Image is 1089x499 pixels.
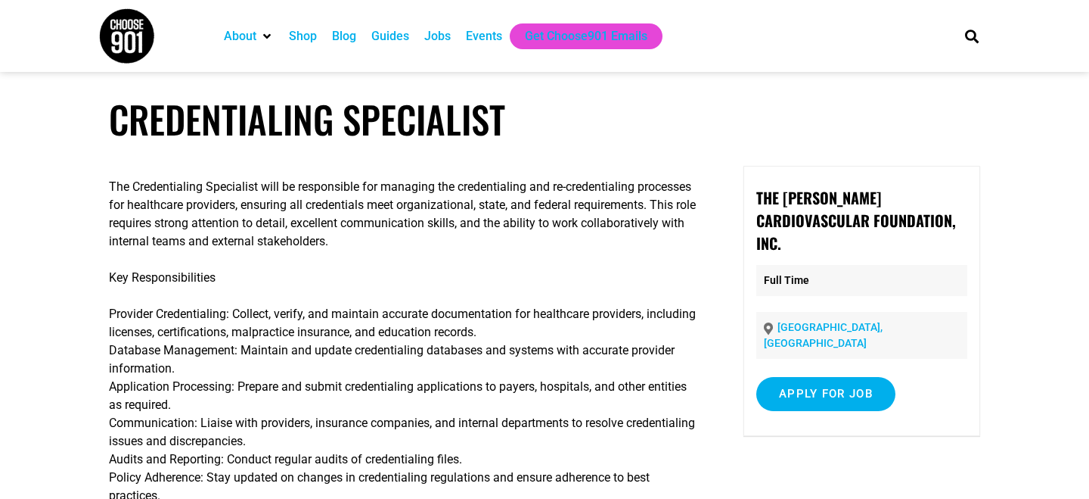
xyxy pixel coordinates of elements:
[216,23,281,49] div: About
[289,27,317,45] a: Shop
[109,178,700,251] p: The Credentialing Specialist will be responsible for managing the credentialing and re-credential...
[216,23,939,49] nav: Main nav
[756,186,956,254] strong: The [PERSON_NAME] Cardiovascular Foundation, Inc.
[109,269,700,287] p: Key Responsibilities
[224,27,256,45] a: About
[960,23,985,48] div: Search
[764,321,883,349] a: [GEOGRAPHIC_DATA], [GEOGRAPHIC_DATA]
[371,27,409,45] a: Guides
[424,27,451,45] a: Jobs
[109,97,980,142] h1: Credentialing Specialist
[332,27,356,45] a: Blog
[756,377,895,411] input: Apply for job
[756,265,967,296] p: Full Time
[466,27,502,45] a: Events
[525,27,647,45] a: Get Choose901 Emails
